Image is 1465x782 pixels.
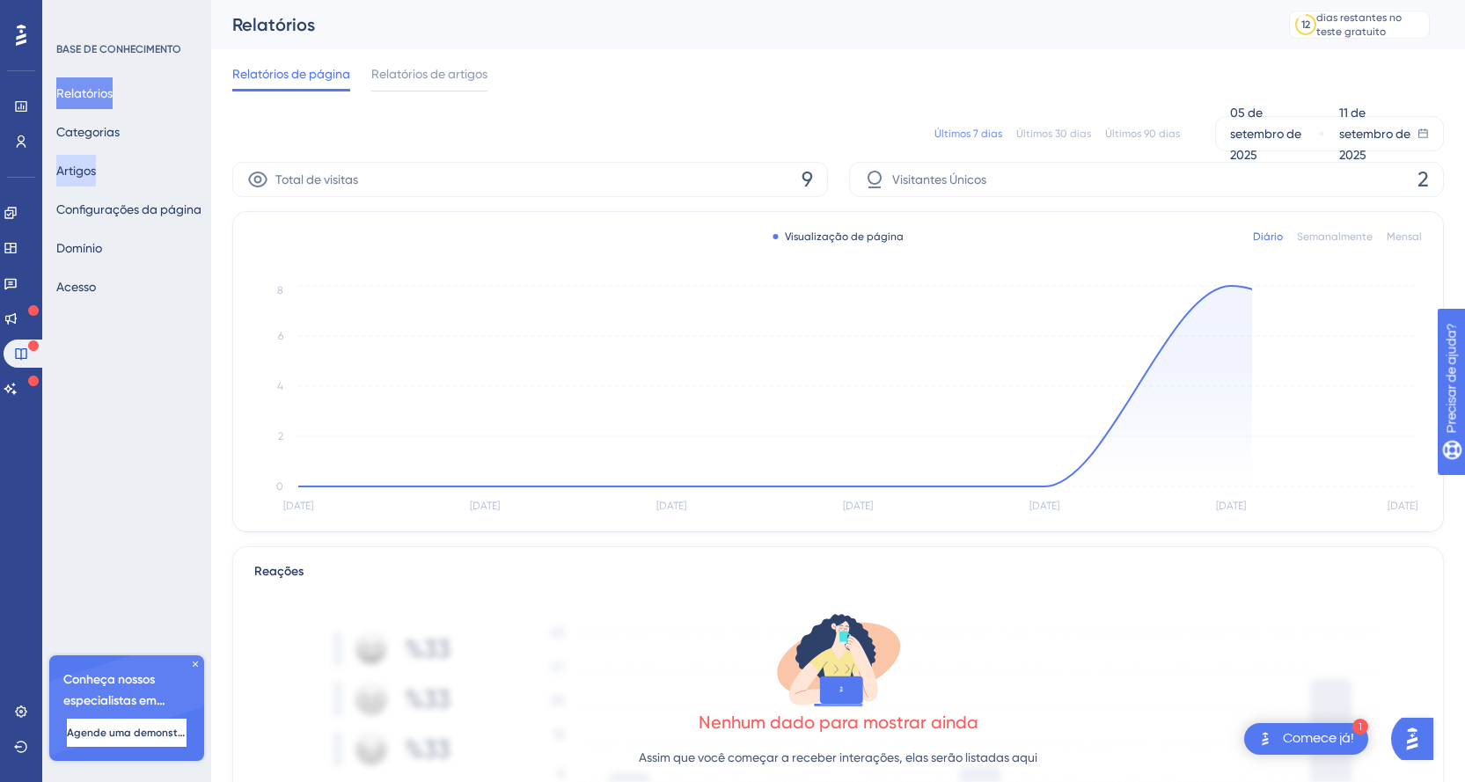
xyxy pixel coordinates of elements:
iframe: Iniciador do Assistente de IA do UserGuiding [1391,713,1444,765]
font: Acesso [56,280,96,294]
font: Relatórios [56,86,113,100]
button: Agende uma demonstração [67,719,187,747]
img: imagem-do-lançador-texto-alternativo [1255,728,1276,749]
font: Relatórios de página [232,67,350,81]
font: Relatórios [232,14,315,35]
font: Total de visitas [275,172,358,186]
font: BASE DE CONHECIMENTO [56,43,181,55]
tspan: [DATE] [283,500,313,512]
tspan: [DATE] [1388,500,1417,512]
font: Reações [254,564,304,579]
font: Diário [1253,230,1283,243]
font: 1 [1358,722,1363,732]
tspan: 8 [277,284,283,296]
font: Artigos [56,164,96,178]
font: 05 de setembro de 2025 [1230,106,1301,162]
div: Abra a lista de verificação Comece!, módulos restantes: 1 [1244,723,1368,755]
font: Semanalmente [1297,230,1373,243]
tspan: 4 [277,380,283,392]
button: Domínio [56,232,102,264]
font: Agende uma demonstração [67,727,208,739]
font: Categorias [56,125,120,139]
font: Nenhum dado para mostrar ainda [699,712,978,733]
tspan: [DATE] [843,500,873,512]
font: Últimos 90 dias [1105,128,1180,140]
tspan: 6 [278,330,283,342]
tspan: 2 [278,430,283,442]
font: Últimos 30 dias [1016,128,1091,140]
font: Relatórios de artigos [371,67,487,81]
font: 2 [1417,167,1429,192]
button: Configurações da página [56,194,201,225]
tspan: 0 [276,480,283,493]
button: Artigos [56,155,96,186]
button: Acesso [56,271,96,303]
tspan: [DATE] [470,500,500,512]
tspan: [DATE] [1029,500,1059,512]
font: 11 de setembro de 2025 [1339,106,1410,162]
button: Categorias [56,116,120,148]
tspan: [DATE] [656,500,686,512]
button: Relatórios [56,77,113,109]
font: 9 [802,167,813,192]
font: Últimos 7 dias [934,128,1002,140]
font: Mensal [1387,230,1422,243]
font: Conheça nossos especialistas em integração 🎧 [63,672,165,729]
font: Configurações da página [56,202,201,216]
font: Visitantes Únicos [892,172,986,186]
font: Precisar de ajuda? [41,8,151,21]
font: 12 [1301,18,1310,31]
font: Visualização de página [785,230,904,243]
font: Comece já! [1283,731,1354,745]
font: Domínio [56,241,102,255]
font: dias restantes no teste gratuito [1316,11,1402,38]
font: Assim que você começar a receber interações, elas serão listadas aqui [639,750,1037,764]
tspan: [DATE] [1216,500,1246,512]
